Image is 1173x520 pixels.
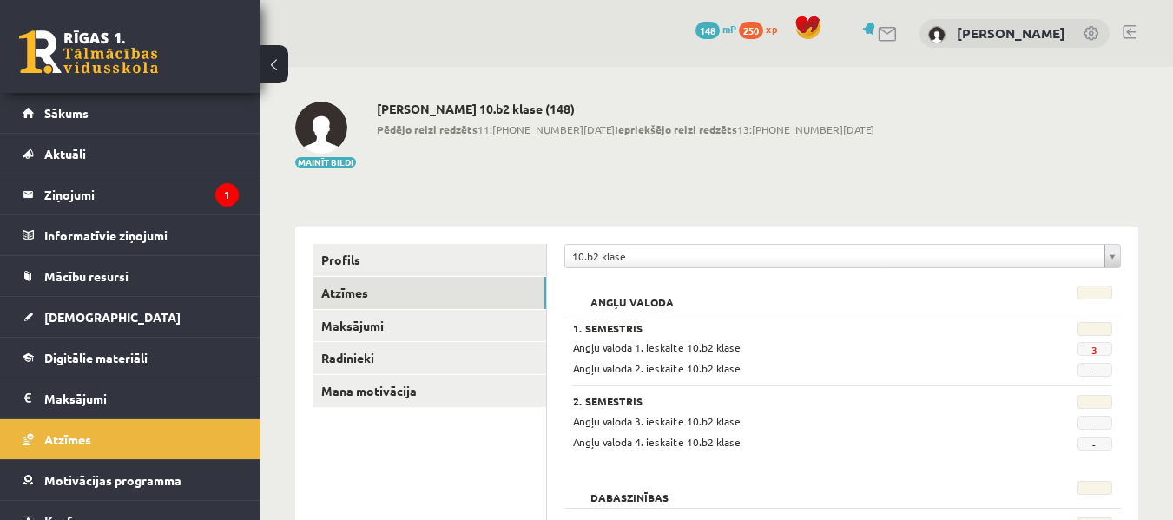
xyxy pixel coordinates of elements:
a: Maksājumi [23,378,239,418]
legend: Maksājumi [44,378,239,418]
a: Mana motivācija [313,375,546,407]
span: [DEMOGRAPHIC_DATA] [44,309,181,325]
a: Ziņojumi1 [23,174,239,214]
span: Angļu valoda 3. ieskaite 10.b2 klase [573,414,741,428]
h2: Dabaszinības [573,481,686,498]
img: Anastasija Nikola Šefanovska [295,102,347,154]
a: Profils [313,244,546,276]
span: 10.b2 klase [572,245,1097,267]
a: Atzīmes [23,419,239,459]
a: Sākums [23,93,239,133]
a: 250 xp [739,22,786,36]
span: Angļu valoda 2. ieskaite 10.b2 klase [573,361,741,375]
h2: Angļu valoda [573,286,691,303]
b: Iepriekšējo reizi redzēts [615,122,737,136]
a: 10.b2 klase [565,245,1120,267]
a: 148 mP [695,22,736,36]
h2: [PERSON_NAME] 10.b2 klase (148) [377,102,874,116]
button: Mainīt bildi [295,157,356,168]
a: Digitālie materiāli [23,338,239,378]
a: 3 [1091,343,1097,357]
span: Angļu valoda 1. ieskaite 10.b2 klase [573,340,741,354]
span: Angļu valoda 4. ieskaite 10.b2 klase [573,435,741,449]
span: 11:[PHONE_NUMBER][DATE] 13:[PHONE_NUMBER][DATE] [377,122,874,137]
a: Rīgas 1. Tālmācības vidusskola [19,30,158,74]
a: Atzīmes [313,277,546,309]
a: Mācību resursi [23,256,239,296]
span: Aktuāli [44,146,86,161]
legend: Ziņojumi [44,174,239,214]
span: Sākums [44,105,89,121]
span: Mācību resursi [44,268,129,284]
a: [PERSON_NAME] [957,24,1065,42]
h3: 1. Semestris [573,322,1018,334]
span: Atzīmes [44,431,91,447]
img: Anastasija Nikola Šefanovska [928,26,946,43]
a: [DEMOGRAPHIC_DATA] [23,297,239,337]
span: Motivācijas programma [44,472,181,488]
span: - [1077,363,1112,377]
span: 148 [695,22,720,39]
a: Informatīvie ziņojumi [23,215,239,255]
a: Motivācijas programma [23,460,239,500]
span: - [1077,437,1112,451]
span: Digitālie materiāli [44,350,148,365]
a: Aktuāli [23,134,239,174]
span: mP [722,22,736,36]
span: 250 [739,22,763,39]
a: Radinieki [313,342,546,374]
a: Maksājumi [313,310,546,342]
i: 1 [215,183,239,207]
b: Pēdējo reizi redzēts [377,122,478,136]
legend: Informatīvie ziņojumi [44,215,239,255]
h3: 2. Semestris [573,395,1018,407]
span: - [1077,416,1112,430]
span: xp [766,22,777,36]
